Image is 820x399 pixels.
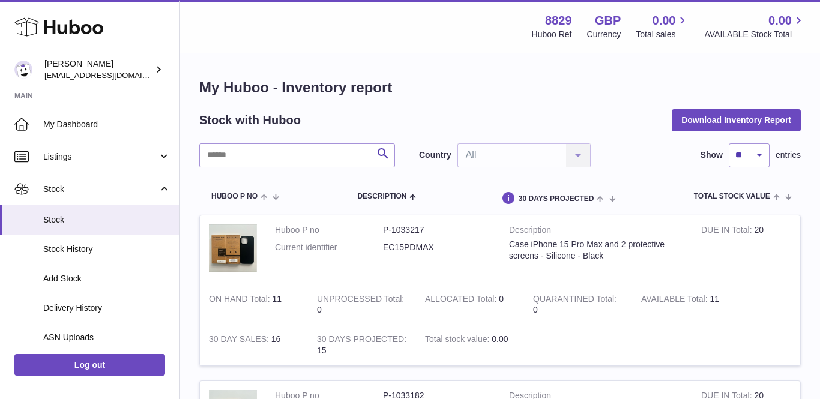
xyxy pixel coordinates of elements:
[317,334,406,347] strong: 30 DAYS PROJECTED
[200,284,308,325] td: 11
[44,70,176,80] span: [EMAIL_ADDRESS][DOMAIN_NAME]
[533,294,617,307] strong: QUARANTINED Total
[416,284,524,325] td: 0
[317,294,404,307] strong: UNPROCESSED Total
[209,334,271,347] strong: 30 DAY SALES
[653,13,676,29] span: 0.00
[701,149,723,161] label: Show
[44,58,152,81] div: [PERSON_NAME]
[308,284,416,325] td: 0
[509,239,683,262] div: Case iPhone 15 Pro Max and 2 protective screens - Silicone - Black
[43,119,170,130] span: My Dashboard
[636,13,689,40] a: 0.00 Total sales
[768,13,792,29] span: 0.00
[211,193,258,200] span: Huboo P no
[425,334,492,347] strong: Total stock value
[199,78,801,97] h1: My Huboo - Inventory report
[701,225,754,238] strong: DUE IN Total
[632,284,740,325] td: 11
[275,224,383,236] dt: Huboo P no
[587,29,621,40] div: Currency
[209,224,257,272] img: product image
[43,302,170,314] span: Delivery History
[533,305,538,314] span: 0
[692,215,800,284] td: 20
[519,195,594,203] span: 30 DAYS PROJECTED
[43,214,170,226] span: Stock
[383,224,491,236] dd: P-1033217
[383,242,491,253] dd: EC15PDMAX
[704,13,806,40] a: 0.00 AVAILABLE Stock Total
[672,109,801,131] button: Download Inventory Report
[776,149,801,161] span: entries
[532,29,572,40] div: Huboo Ref
[275,242,383,253] dt: Current identifier
[509,224,683,239] strong: Description
[425,294,499,307] strong: ALLOCATED Total
[704,29,806,40] span: AVAILABLE Stock Total
[43,244,170,255] span: Stock History
[43,332,170,343] span: ASN Uploads
[545,13,572,29] strong: 8829
[43,273,170,284] span: Add Stock
[419,149,451,161] label: Country
[200,325,308,365] td: 16
[43,184,158,195] span: Stock
[641,294,710,307] strong: AVAILABLE Total
[492,334,508,344] span: 0.00
[308,325,416,365] td: 15
[694,193,770,200] span: Total stock value
[357,193,406,200] span: Description
[636,29,689,40] span: Total sales
[209,294,273,307] strong: ON HAND Total
[43,151,158,163] span: Listings
[14,354,165,376] a: Log out
[14,61,32,79] img: commandes@kpmatech.com
[595,13,621,29] strong: GBP
[199,112,301,128] h2: Stock with Huboo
